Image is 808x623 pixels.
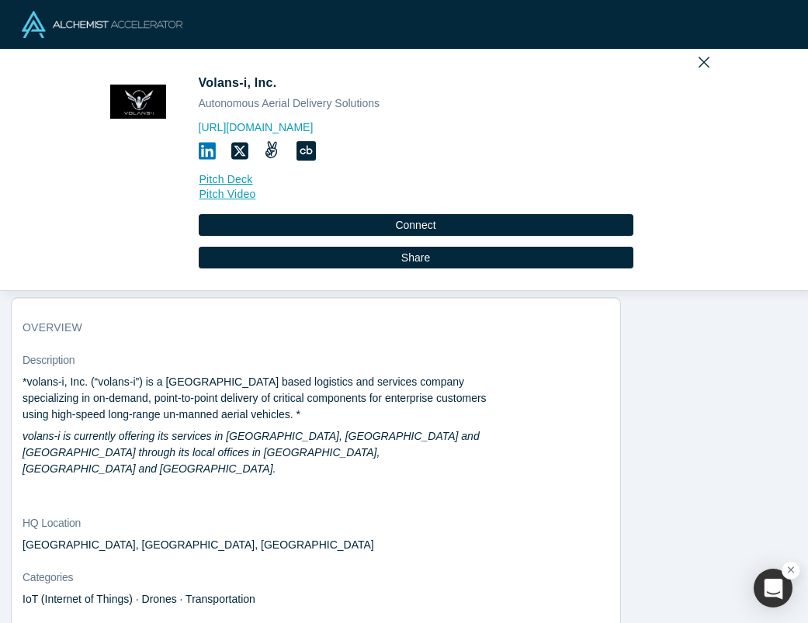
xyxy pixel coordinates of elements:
[23,374,490,423] p: *volans-i, Inc. (“volans-i”) is a [GEOGRAPHIC_DATA] based logistics and services company speciali...
[23,569,609,586] dt: Categories
[199,247,633,268] button: Share
[199,95,633,112] div: Autonomous Aerial Delivery Solutions
[23,320,588,336] h3: overview
[110,74,166,130] img: Volans-i, Inc.'s Logo
[23,430,480,475] em: volans-i is currently offering its services in [GEOGRAPHIC_DATA], [GEOGRAPHIC_DATA] and [GEOGRAPH...
[23,537,490,553] dd: [GEOGRAPHIC_DATA], [GEOGRAPHIC_DATA], [GEOGRAPHIC_DATA]
[22,11,182,38] img: Alchemist Logo
[699,50,709,72] button: Close
[199,119,633,136] a: [URL][DOMAIN_NAME]
[23,352,609,369] dt: Description
[199,76,281,89] span: Volans-i, Inc.
[23,515,609,531] dt: HQ Location
[199,214,633,236] button: Connect
[199,185,633,203] a: Pitch Video
[199,171,633,189] a: Pitch Deck
[23,593,255,605] span: IoT (Internet of Things) · Drones · Transportation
